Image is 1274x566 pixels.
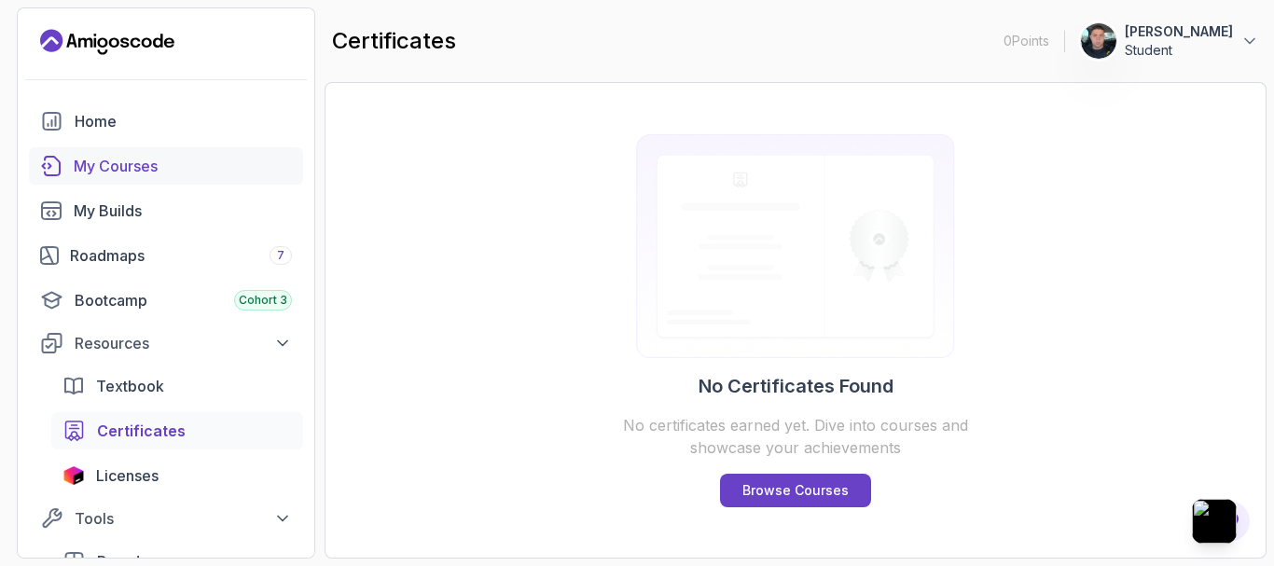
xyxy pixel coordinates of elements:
button: Resources [29,326,303,360]
div: My Builds [74,200,292,222]
span: Cohort 3 [239,293,287,308]
span: Textbook [96,375,164,397]
p: 0 Points [1004,32,1049,50]
a: Landing page [40,27,174,57]
div: Roadmaps [70,244,292,267]
h2: No Certificates Found [699,373,893,399]
div: My Courses [74,155,292,177]
a: courses [29,147,303,185]
a: bootcamp [29,282,303,319]
a: builds [29,192,303,229]
a: roadmaps [29,237,303,274]
a: textbook [51,367,303,405]
span: 7 [277,248,284,263]
p: Browse Courses [742,481,849,500]
a: home [29,103,303,140]
div: Tools [75,507,292,530]
span: Licenses [96,464,159,487]
div: Home [75,110,292,132]
div: Bootcamp [75,289,292,311]
h2: certificates [332,26,456,56]
p: Student [1125,41,1233,60]
img: Certificates empty-state [616,134,975,358]
a: Browse Courses [720,474,871,507]
p: No certificates earned yet. Dive into courses and showcase your achievements [616,414,975,459]
button: user profile image[PERSON_NAME]Student [1080,22,1259,60]
span: Certificates [97,420,186,442]
p: [PERSON_NAME] [1125,22,1233,41]
div: Resources [75,332,292,354]
button: Tools [29,502,303,535]
a: certificates [51,412,303,449]
img: jetbrains icon [62,466,85,485]
img: user profile image [1081,23,1116,59]
a: licenses [51,457,303,494]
